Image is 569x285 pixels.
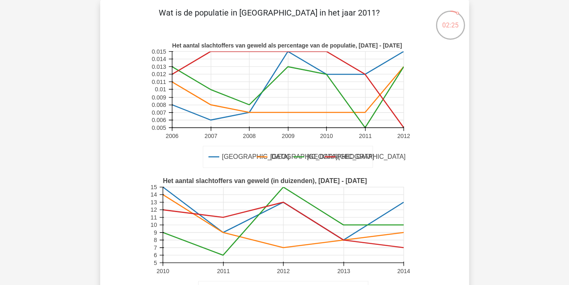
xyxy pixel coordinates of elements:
text: 0.007 [152,109,166,116]
text: 0.009 [152,94,166,101]
text: 2013 [337,268,350,274]
text: 2012 [277,268,290,274]
text: [GEOGRAPHIC_DATA] [270,154,337,161]
text: 0.005 [152,124,166,131]
text: 0.015 [152,48,166,55]
text: 2010 [320,133,333,139]
text: 0.014 [152,56,166,62]
text: 0.012 [152,71,166,77]
text: 5 [153,260,157,266]
text: 2011 [359,133,371,139]
text: 2011 [217,268,229,274]
text: Het aantal slachtoffers van geweld (in duizenden), [DATE] - [DATE] [163,178,367,185]
p: Wat is de populatie in [GEOGRAPHIC_DATA] in het jaar 2011? [113,7,425,31]
text: 13 [151,199,157,206]
text: 2009 [281,133,294,139]
text: [GEOGRAPHIC_DATA] [222,154,289,161]
text: 15 [151,184,157,190]
text: 0.01 [155,86,166,93]
text: 2007 [205,133,217,139]
text: Het aantal slachtoffers van geweld als percentage van de populatie, [DATE] - [DATE] [172,42,402,49]
text: 7 [153,244,157,251]
text: 2014 [397,268,410,274]
text: [GEOGRAPHIC_DATA] [307,154,374,161]
text: 6 [153,252,157,258]
text: 2012 [397,133,410,139]
text: 2008 [243,133,255,139]
text: 0.006 [152,117,166,123]
text: 2006 [166,133,178,139]
text: 2010 [156,268,169,274]
text: 8 [153,237,157,244]
text: [GEOGRAPHIC_DATA] [338,154,405,161]
text: 9 [153,229,157,236]
text: 0.011 [152,79,166,85]
text: 0.013 [152,63,166,70]
text: 12 [151,207,157,213]
text: 11 [151,214,157,221]
text: 0.008 [152,102,166,109]
text: 14 [151,192,157,198]
div: 02:25 [435,10,466,30]
text: 10 [151,222,157,228]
